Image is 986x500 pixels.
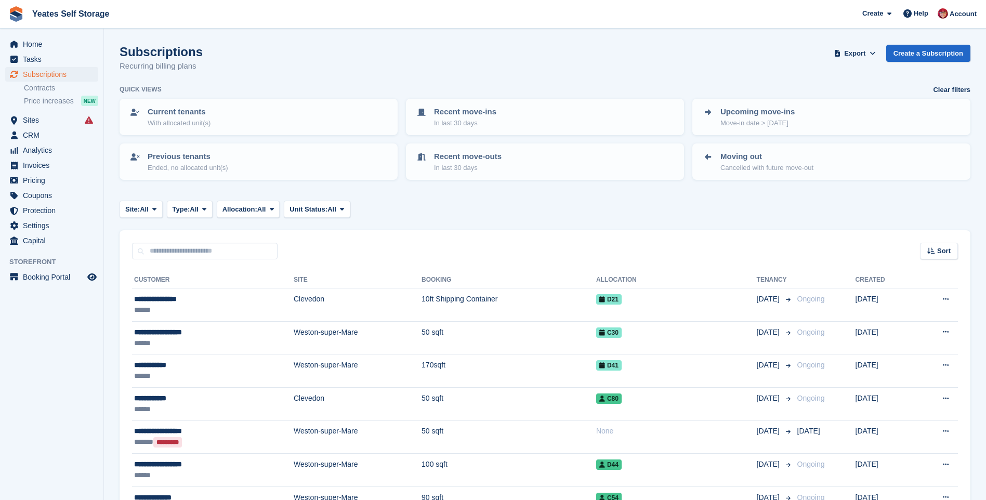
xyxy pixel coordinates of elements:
button: Allocation: All [217,201,280,218]
a: menu [5,218,98,233]
span: Invoices [23,158,85,173]
span: Ongoing [797,295,825,303]
span: D21 [596,294,622,305]
span: D44 [596,459,622,470]
p: Move-in date > [DATE] [720,118,795,128]
span: Price increases [24,96,74,106]
span: Subscriptions [23,67,85,82]
span: [DATE] [757,360,782,371]
span: All [257,204,266,215]
p: In last 30 days [434,118,496,128]
a: menu [5,270,98,284]
a: Current tenants With allocated unit(s) [121,100,397,134]
th: Site [294,272,422,288]
p: Current tenants [148,106,211,118]
span: Allocation: [222,204,257,215]
img: stora-icon-8386f47178a22dfd0bd8f6a31ec36ba5ce8667c1dd55bd0f319d3a0aa187defe.svg [8,6,24,22]
td: Weston-super-Mare [294,321,422,354]
span: Analytics [23,143,85,157]
span: Ongoing [797,394,825,402]
td: [DATE] [856,321,915,354]
span: C30 [596,327,622,338]
h6: Quick views [120,85,162,94]
span: Help [914,8,928,19]
span: Sites [23,113,85,127]
span: Capital [23,233,85,248]
a: Recent move-outs In last 30 days [407,144,683,179]
td: 50 sqft [422,420,596,454]
span: Home [23,37,85,51]
img: Wendie Tanner [938,8,948,19]
a: menu [5,233,98,248]
td: Weston-super-Mare [294,354,422,388]
a: menu [5,143,98,157]
button: Export [832,45,878,62]
div: NEW [81,96,98,106]
td: Weston-super-Mare [294,454,422,487]
span: [DATE] [757,426,782,437]
span: Tasks [23,52,85,67]
span: Export [844,48,865,59]
a: menu [5,173,98,188]
th: Booking [422,272,596,288]
a: Price increases NEW [24,95,98,107]
div: None [596,426,757,437]
span: Coupons [23,188,85,203]
p: Cancelled with future move-out [720,163,813,173]
span: D41 [596,360,622,371]
a: Clear filters [933,85,970,95]
td: 10ft Shipping Container [422,288,596,322]
th: Tenancy [757,272,793,288]
span: Ongoing [797,460,825,468]
a: Yeates Self Storage [28,5,114,22]
i: Smart entry sync failures have occurred [85,116,93,124]
span: [DATE] [757,294,782,305]
td: [DATE] [856,354,915,388]
a: menu [5,203,98,218]
a: Create a Subscription [886,45,970,62]
p: Moving out [720,151,813,163]
td: Weston-super-Mare [294,420,422,454]
th: Allocation [596,272,757,288]
a: Contracts [24,83,98,93]
span: Type: [173,204,190,215]
a: menu [5,158,98,173]
span: [DATE] [757,459,782,470]
a: Recent move-ins In last 30 days [407,100,683,134]
td: 170sqft [422,354,596,388]
span: CRM [23,128,85,142]
span: Pricing [23,173,85,188]
span: C80 [596,393,622,404]
p: Upcoming move-ins [720,106,795,118]
span: Account [950,9,977,19]
a: Moving out Cancelled with future move-out [693,144,969,179]
a: menu [5,128,98,142]
span: Site: [125,204,140,215]
span: Booking Portal [23,270,85,284]
button: Unit Status: All [284,201,350,218]
td: 50 sqft [422,321,596,354]
p: In last 30 days [434,163,502,173]
span: Protection [23,203,85,218]
a: menu [5,67,98,82]
span: All [327,204,336,215]
p: Recent move-outs [434,151,502,163]
span: [DATE] [757,393,782,404]
span: [DATE] [757,327,782,338]
p: With allocated unit(s) [148,118,211,128]
a: menu [5,188,98,203]
td: 50 sqft [422,387,596,420]
h1: Subscriptions [120,45,203,59]
td: Clevedon [294,387,422,420]
button: Site: All [120,201,163,218]
a: Upcoming move-ins Move-in date > [DATE] [693,100,969,134]
span: [DATE] [797,427,820,435]
th: Created [856,272,915,288]
td: [DATE] [856,454,915,487]
a: Previous tenants Ended, no allocated unit(s) [121,144,397,179]
span: Ongoing [797,361,825,369]
td: 100 sqft [422,454,596,487]
p: Recent move-ins [434,106,496,118]
span: Sort [937,246,951,256]
span: Ongoing [797,328,825,336]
